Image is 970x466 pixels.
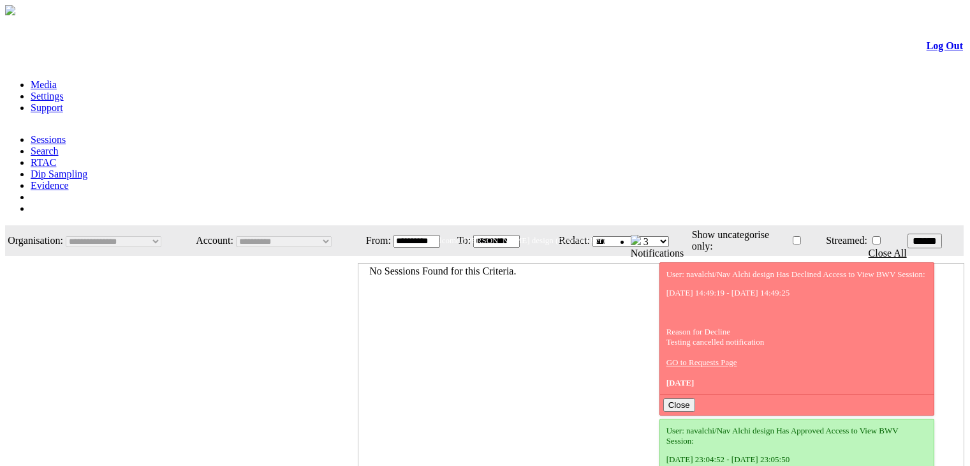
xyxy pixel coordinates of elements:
div: Notifications [631,248,938,259]
a: RTAC [31,157,56,168]
a: Close All [869,248,907,259]
img: arrow-3.png [5,5,15,15]
span: Welcome, [PERSON_NAME] design (General User) [429,236,605,245]
a: Search [31,146,59,156]
p: [DATE] 14:49:19 - [DATE] 14:49:25 [666,288,927,298]
a: Settings [31,91,64,101]
td: Organisation: [6,227,64,255]
a: Media [31,79,57,90]
a: Evidence [31,180,69,191]
p: [DATE] 23:04:52 - [DATE] 23:05:50 [666,455,927,465]
td: Account: [186,227,234,255]
a: Sessions [31,134,66,145]
a: Support [31,102,63,113]
a: Log Out [927,40,963,51]
span: No Sessions Found for this Criteria. [369,266,516,276]
button: Close [663,398,695,412]
td: From: [359,227,392,255]
img: bell25.png [631,235,641,245]
a: Dip Sampling [31,169,87,179]
span: [DATE] [666,378,694,387]
a: GO to Requests Page [666,357,737,367]
span: 3 [643,236,649,247]
div: User: navalchi/Nav Alchi design Has Declined Access to View BWV Session: Reason for Decline Testi... [666,269,927,388]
